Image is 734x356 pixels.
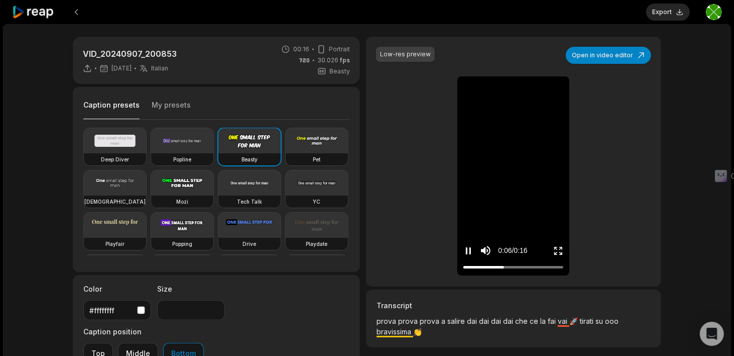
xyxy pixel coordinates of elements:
span: che [515,317,530,325]
h3: [DEMOGRAPHIC_DATA] [84,198,146,206]
span: 30.026 [317,56,350,65]
button: #ffffffff [83,300,151,320]
span: dai [467,317,479,325]
span: la [540,317,548,325]
span: bravissima [377,327,413,336]
h3: Beasty [241,155,258,163]
h3: Popping [172,240,192,248]
span: [DATE] [111,64,132,72]
span: tirati [580,317,595,325]
h3: Playdate [306,240,328,248]
span: salire [447,317,467,325]
p: VID_20240907_200853 [83,48,177,60]
span: ooo [605,317,619,325]
h3: Tech Talk [237,198,262,206]
h3: Playfair [105,240,125,248]
span: vai [558,317,569,325]
label: Size [157,284,225,294]
span: fai [548,317,558,325]
button: Mute sound [479,244,492,257]
span: Portrait [329,45,350,54]
span: fps [340,56,350,64]
span: dai [479,317,491,325]
span: prova [398,317,420,325]
div: Low-res preview [380,50,431,59]
button: My presets [152,100,191,119]
span: prova [377,317,398,325]
div: Open Intercom Messenger [700,322,724,346]
span: Italian [151,64,168,72]
span: su [595,317,605,325]
span: prova [420,317,441,325]
button: Caption presets [83,100,140,120]
h3: Pet [313,155,321,163]
h3: Drive [243,240,257,248]
label: Color [83,284,151,294]
p: 🚀 👏 [377,316,651,345]
span: dai [503,317,515,325]
div: 0:06 / 0:16 [498,245,527,256]
span: a [441,317,447,325]
h3: Transcript [377,300,651,311]
h3: YC [313,198,321,206]
label: Caption position [83,326,204,337]
h3: Mozi [176,198,188,206]
span: Beasty [329,67,350,76]
button: Export [646,4,690,21]
h3: Deep Diver [101,155,129,163]
button: Open in video editor [566,47,651,64]
h3: Popline [173,155,191,163]
div: #ffffffff [89,305,133,316]
button: Pause video [463,241,473,260]
span: ce [530,317,540,325]
span: dai [491,317,503,325]
button: Enter Fullscreen [553,241,563,260]
span: 00:16 [293,45,309,54]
